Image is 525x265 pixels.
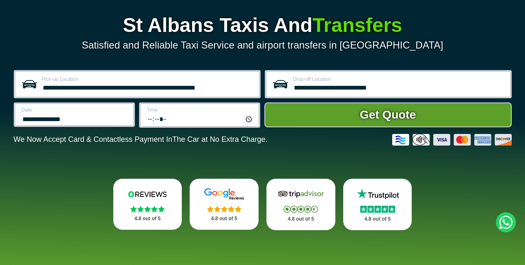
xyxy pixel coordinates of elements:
[343,179,412,230] a: Trustpilot Stars 4.8 out of 5
[276,188,326,200] img: Tripadvisor
[42,77,254,82] label: Pick-up Location
[283,206,318,213] img: Stars
[113,179,182,230] a: Reviews.io Stars 4.8 out of 5
[147,107,254,112] label: Time
[392,134,512,146] img: Credit And Debit Cards
[22,107,128,112] label: Date
[130,206,165,212] img: Stars
[14,135,268,144] p: We Now Accept Card & Contactless Payment In
[122,188,172,200] img: Reviews.io
[313,14,402,36] span: Transfers
[14,15,512,35] h1: St Albans Taxis And
[360,206,395,213] img: Stars
[266,179,335,230] a: Tripadvisor Stars 4.8 out of 5
[353,188,403,200] img: Trustpilot
[190,179,259,230] a: Google Stars 4.8 out of 5
[122,214,173,224] p: 4.8 out of 5
[199,188,249,200] img: Google
[293,77,505,82] label: Drop-off Location
[352,214,403,224] p: 4.8 out of 5
[172,135,267,143] span: The Car at No Extra Charge.
[207,206,242,212] img: Stars
[14,39,512,51] p: Satisfied and Reliable Taxi Service and airport transfers in [GEOGRAPHIC_DATA]
[199,214,249,224] p: 4.8 out of 5
[264,102,512,127] button: Get Quote
[276,214,326,224] p: 4.8 out of 5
